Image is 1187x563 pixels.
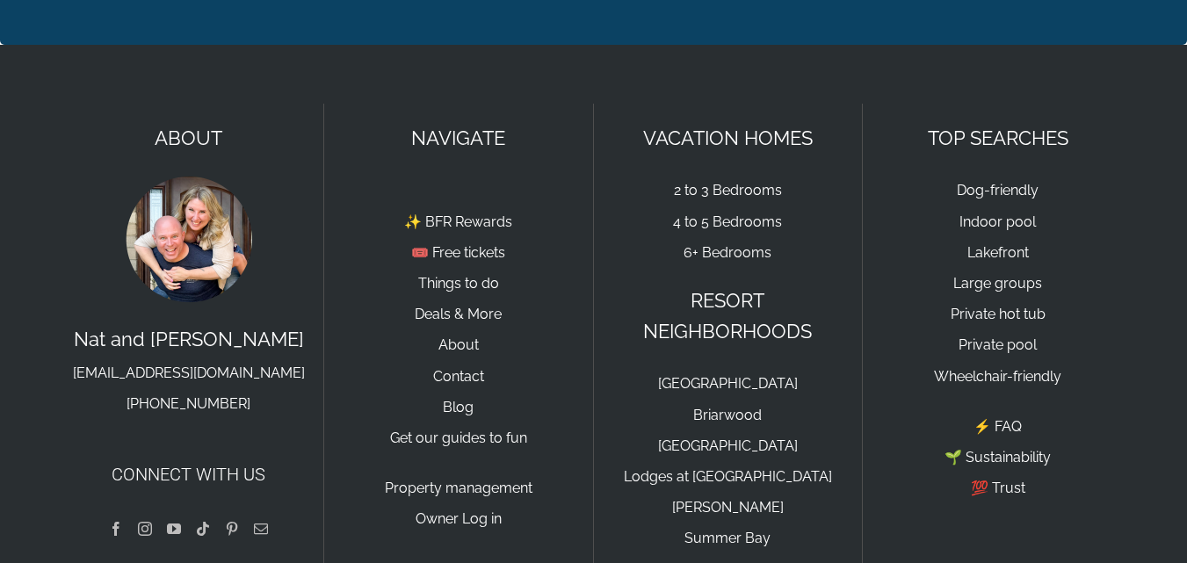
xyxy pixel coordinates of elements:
a: [EMAIL_ADDRESS][DOMAIN_NAME] [73,365,305,381]
a: Blog [443,399,474,415]
p: NAVIGATE [342,123,575,154]
a: [GEOGRAPHIC_DATA] [658,375,798,392]
a: 4 to 5 Bedrooms [673,213,782,230]
a: Wheelchair-friendly [934,368,1061,385]
a: Pinterest [225,522,239,536]
a: 🎟️ Free tickets [411,244,505,261]
a: 🌱 Sustainability [945,449,1051,466]
a: ✨ BFR Rewards [404,213,512,230]
a: Property management [385,480,532,496]
a: Tiktok [196,522,210,536]
img: Nat and Tyann [123,173,255,305]
a: Mail [254,522,268,536]
p: TOP SEARCHES [880,123,1115,154]
a: 💯 Trust [971,480,1025,496]
p: RESORT NEIGHBORHOODS [612,285,845,347]
a: Lodges at [GEOGRAPHIC_DATA] [624,468,832,485]
p: VACATION HOMES [612,123,845,154]
a: Briarwood [693,407,762,423]
a: Large groups [953,275,1042,292]
a: Owner Log in [416,510,502,527]
a: Things to do [418,275,499,292]
a: [GEOGRAPHIC_DATA] [658,437,798,454]
a: Private hot tub [951,306,1046,322]
a: 6+ Bedrooms [684,244,771,261]
a: YouTube [167,522,181,536]
p: ABOUT [72,123,306,154]
a: Indoor pool [959,213,1036,230]
a: Deals & More [415,306,502,322]
a: 2 to 3 Bedrooms [674,182,782,198]
a: Dog-friendly [957,182,1039,198]
a: Contact [433,368,484,385]
a: Lakefront [967,244,1029,261]
a: Instagram [138,522,152,536]
a: [PHONE_NUMBER] [127,395,250,412]
a: Private pool [959,336,1037,353]
a: Facebook [109,522,123,536]
a: Summer Bay [684,530,771,546]
a: Get our guides to fun [390,429,527,446]
a: ⚡️ FAQ [973,418,1022,435]
p: Nat and [PERSON_NAME] [72,324,306,417]
a: About [438,336,479,353]
a: [PERSON_NAME] [672,499,784,516]
h4: Connect with us [72,461,306,487]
